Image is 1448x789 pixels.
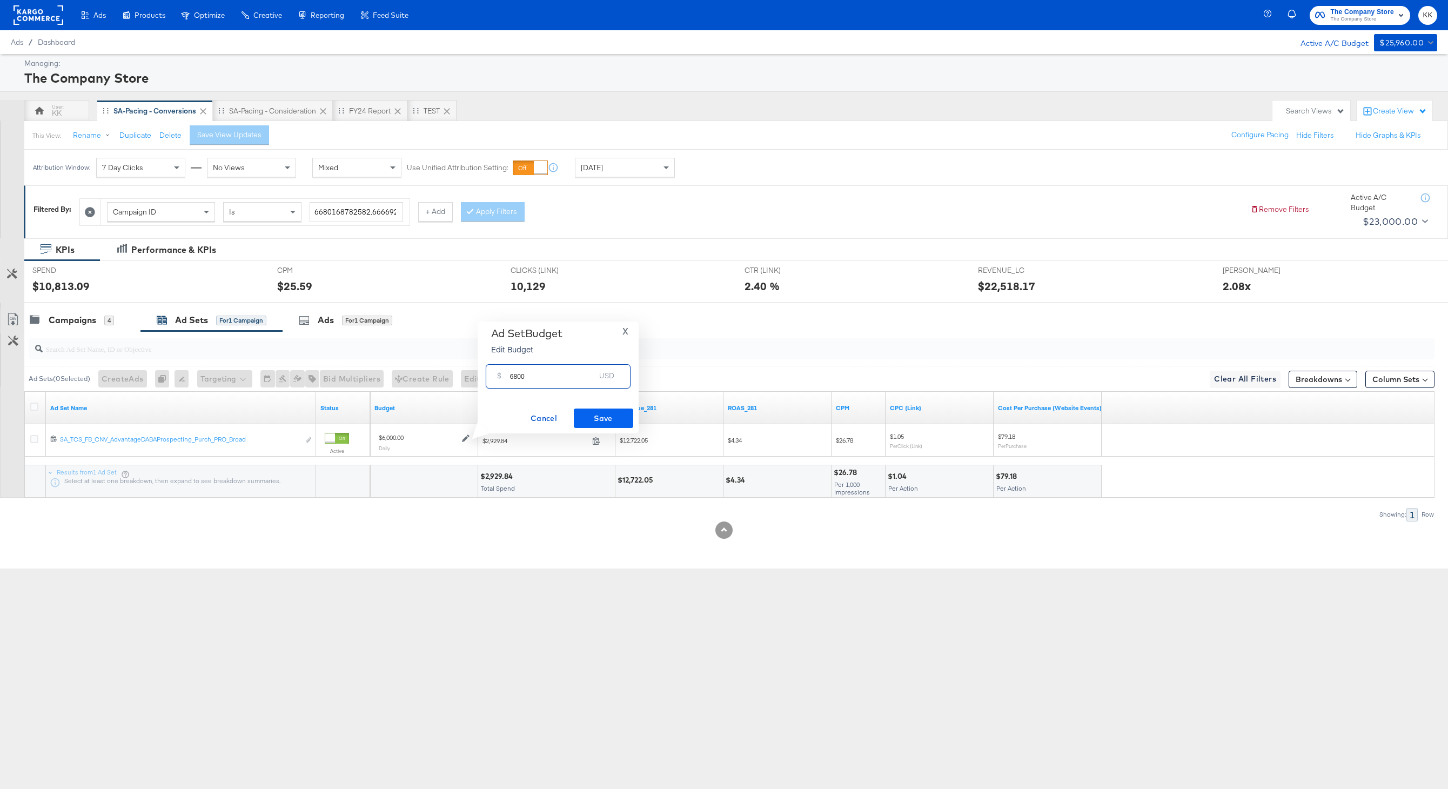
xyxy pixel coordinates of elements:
span: CLICKS (LINK) [511,265,592,276]
a: Shows the current budget of Ad Set. [374,404,474,412]
a: The average cost you've paid to have 1,000 impressions of your ad. [836,404,881,412]
span: KK [1423,9,1433,22]
div: USD [595,369,619,388]
div: 2.40 % [745,278,780,294]
div: $79.18 [996,471,1020,482]
div: TEST [424,106,440,116]
span: REVENUE_LC [978,265,1059,276]
span: Per Action [996,484,1026,492]
div: Ads [318,314,334,326]
div: $4.34 [726,475,748,485]
span: $79.18 [998,432,1015,440]
span: [DATE] [581,163,603,172]
div: $10,813.09 [32,278,90,294]
div: Ad Set Budget [491,327,562,340]
span: Campaign ID [113,207,156,217]
span: $4.34 [728,436,742,444]
span: $1.05 [890,432,904,440]
div: for 1 Campaign [342,316,392,325]
span: Ads [11,38,23,46]
span: X [622,324,628,339]
a: Your Ad Set name. [50,404,312,412]
a: The average cost for each link click you've received from your ad. [890,404,989,412]
div: SA_TCS_FB_CNV_AdvantageDABAProspecting_Purch_PRO_Broad [60,435,299,444]
div: $25,960.00 [1379,36,1424,50]
sub: Per Purchase [998,443,1027,449]
div: KK [52,108,62,118]
button: Cancel [514,409,574,428]
div: FY24 Report [349,106,391,116]
span: Optimize [194,11,225,19]
span: Dashboard [38,38,75,46]
button: Clear All Filters [1210,371,1281,388]
span: Is [229,207,235,217]
span: The Company Store [1330,15,1394,24]
a: ROAS_281 [728,404,827,412]
div: $ [493,369,506,388]
div: $23,000.00 [1363,213,1418,230]
sub: Per Click (Link) [890,443,922,449]
span: Products [135,11,165,19]
div: Campaigns [49,314,96,326]
div: $6,000.00 [379,433,404,442]
span: The Company Store [1330,6,1394,18]
div: Ad Sets [175,314,208,326]
div: KPIs [56,244,75,256]
span: No Views [213,163,245,172]
button: Delete [159,130,182,141]
div: Create View [1373,106,1427,117]
label: Active [325,447,349,454]
div: Showing: [1379,511,1406,518]
span: Total Spend [481,484,515,492]
span: $26.78 [836,436,853,444]
span: CPM [277,265,358,276]
span: Per 1,000 Impressions [834,480,870,496]
div: Drag to reorder tab [218,108,224,113]
div: Drag to reorder tab [103,108,109,113]
span: $12,722.05 [620,436,648,444]
div: Drag to reorder tab [413,108,419,113]
div: Drag to reorder tab [338,108,344,113]
a: SA_TCS_FB_CNV_AdvantageDABAProspecting_Purch_PRO_Broad [60,435,299,446]
div: Managing: [24,58,1434,69]
a: Shows the current state of your Ad Set. [320,404,366,412]
div: $2,929.84 [480,471,516,482]
input: Enter your budget [510,360,595,384]
span: SPEND [32,265,113,276]
span: [PERSON_NAME] [1223,265,1304,276]
sub: Daily [379,445,390,451]
div: 1 [1406,508,1418,521]
button: Breakdowns [1289,371,1357,388]
span: Save [578,412,629,425]
span: Feed Suite [373,11,408,19]
span: Mixed [318,163,338,172]
input: Search Ad Set Name, ID or Objective [43,334,1302,355]
a: Revenue_281 [620,404,719,412]
div: $12,722.05 [618,475,656,485]
div: for 1 Campaign [216,316,266,325]
span: Clear All Filters [1214,372,1276,386]
button: Hide Graphs & KPIs [1356,130,1421,141]
button: + Add [418,202,453,222]
div: $1.04 [888,471,910,482]
button: X [618,327,633,335]
div: Ad Sets ( 0 Selected) [29,374,90,384]
button: Configure Pacing [1224,125,1296,145]
span: Per Action [888,484,918,492]
div: Search Views [1286,106,1345,116]
button: $23,000.00 [1358,213,1430,230]
input: Enter a search term [310,202,403,222]
button: Save [574,409,633,428]
span: 7 Day Clicks [102,163,143,172]
div: SA-Pacing - Conversions [113,106,196,116]
a: The average cost for each purchase tracked by your Custom Audience pixel on your website after pe... [998,404,1102,412]
span: Cancel [519,412,569,425]
div: Performance & KPIs [131,244,216,256]
button: Rename [65,126,122,145]
span: / [23,38,38,46]
div: 10,129 [511,278,546,294]
div: Active A/C Budget [1351,192,1410,212]
div: Row [1421,511,1434,518]
div: 4 [104,316,114,325]
div: Attribution Window: [32,164,91,171]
